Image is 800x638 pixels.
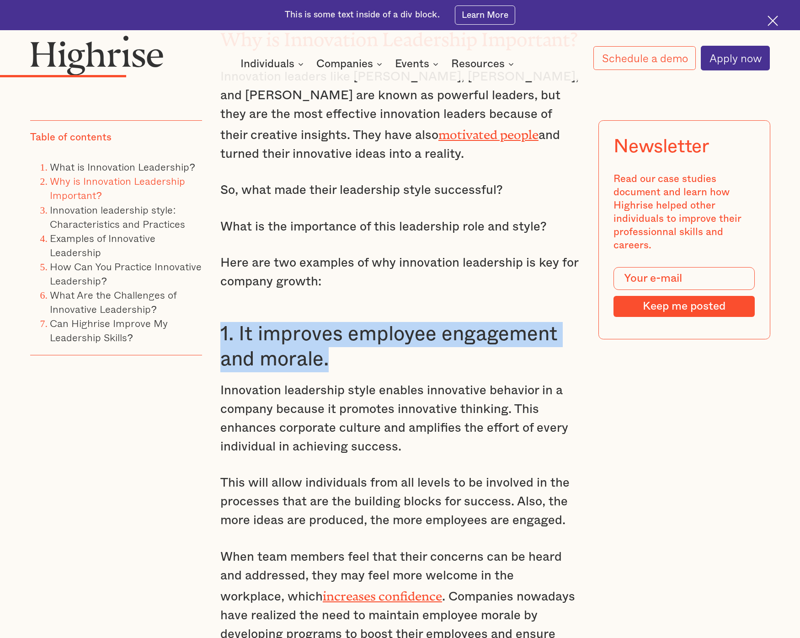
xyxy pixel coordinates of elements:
[323,589,442,597] a: increases confidence
[220,181,580,199] p: So, what made their leadership style successful?
[316,59,385,70] div: Companies
[30,35,164,75] img: Highrise logo
[285,9,440,21] div: This is some text inside of a div block.
[613,296,754,317] input: Keep me posted
[240,59,306,70] div: Individuals
[451,59,505,70] div: Resources
[50,316,168,345] a: Can Highrise Improve My Leadership Skills?
[50,259,202,288] a: How Can You Practice Innovative Leadership?
[613,135,709,157] div: Newsletter
[50,173,185,203] a: Why is Innovation Leadership Important?
[50,287,176,316] a: What Are the Challenges of Innovative Leadership?
[220,473,580,530] p: This will allow individuals from all levels to be involved in the processes that are the building...
[613,267,754,290] input: Your e-mail
[395,59,429,70] div: Events
[50,159,195,174] a: What is Innovation Leadership?
[220,67,580,163] p: Innovation leaders like [PERSON_NAME], [PERSON_NAME], and [PERSON_NAME] are known as powerful lea...
[50,230,155,259] a: Examples of Innovative Leadership
[451,59,517,70] div: Resources
[613,267,754,317] form: Modal Form
[30,130,112,144] div: Table of contents
[240,59,294,70] div: Individuals
[50,202,185,231] a: Innovation leadership style: Characteristics and Practices
[316,59,373,70] div: Companies
[455,5,515,25] a: Learn More
[220,381,580,456] p: Innovation leadership style enables innovative behavior in a company because it promotes innovati...
[593,46,696,70] a: Schedule a demo
[220,322,580,372] h3: 1. It improves employee engagement and morale.
[701,46,770,70] a: Apply now
[613,172,754,252] div: Read our case studies document and learn how Highrise helped other individuals to improve their p...
[220,253,580,291] p: Here are two examples of why innovation leadership is key for company growth:
[395,59,441,70] div: Events
[220,217,580,236] p: What is the importance of this leadership role and style?
[768,16,778,26] img: Cross icon
[438,128,539,135] a: motivated people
